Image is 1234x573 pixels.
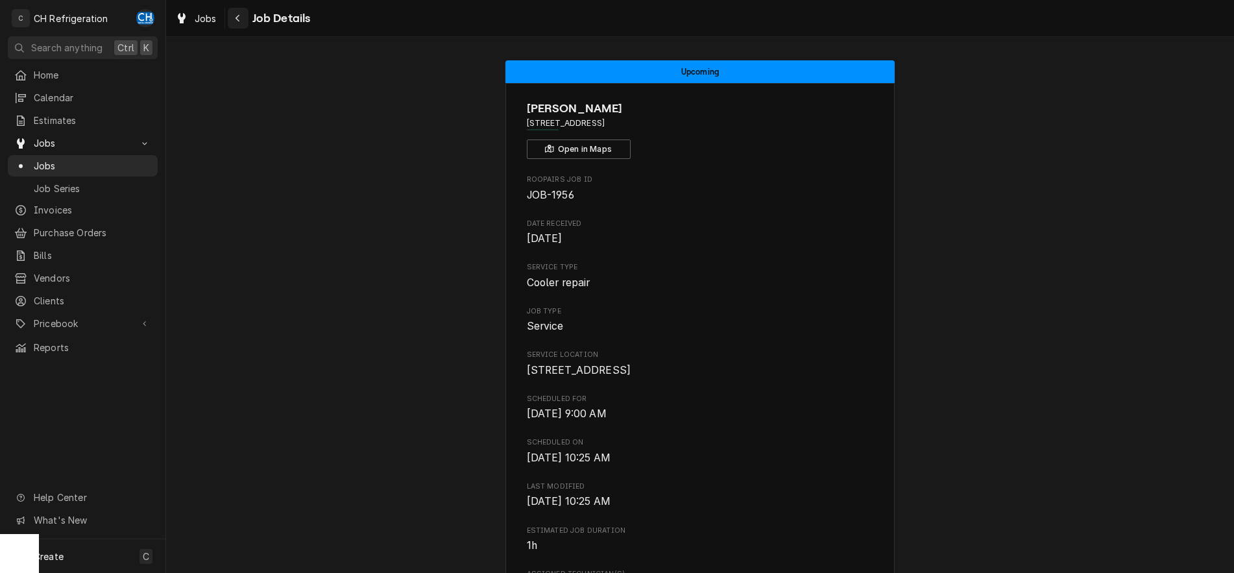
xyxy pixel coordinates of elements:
[136,9,154,27] div: Chris Hiraga's Avatar
[527,100,874,117] span: Name
[8,222,158,243] a: Purchase Orders
[8,155,158,177] a: Jobs
[8,199,158,221] a: Invoices
[527,175,874,185] span: Roopairs Job ID
[8,509,158,531] a: Go to What's New
[527,539,537,552] span: 1h
[34,136,132,150] span: Jobs
[143,41,149,55] span: K
[681,67,719,76] span: Upcoming
[527,494,874,509] span: Last Modified
[527,394,874,422] div: Scheduled For
[527,306,874,334] div: Job Type
[34,12,108,25] div: CH Refrigeration
[8,267,158,289] a: Vendors
[34,317,132,330] span: Pricebook
[527,482,874,509] div: Last Modified
[527,363,874,378] span: Service Location
[34,294,151,308] span: Clients
[527,408,607,420] span: [DATE] 9:00 AM
[8,487,158,508] a: Go to Help Center
[248,10,311,27] span: Job Details
[136,9,154,27] div: CH
[527,262,874,290] div: Service Type
[8,245,158,266] a: Bills
[527,364,631,376] span: [STREET_ADDRESS]
[527,232,563,245] span: [DATE]
[34,182,151,195] span: Job Series
[34,203,151,217] span: Invoices
[527,394,874,404] span: Scheduled For
[34,68,151,82] span: Home
[527,100,874,159] div: Client Information
[31,41,103,55] span: Search anything
[8,110,158,131] a: Estimates
[527,117,874,129] span: Address
[8,64,158,86] a: Home
[527,437,874,465] div: Scheduled On
[527,538,874,554] span: Estimated Job Duration
[527,275,874,291] span: Service Type
[505,60,895,83] div: Status
[527,320,564,332] span: Service
[34,271,151,285] span: Vendors
[228,8,248,29] button: Navigate back
[34,551,64,562] span: Create
[8,87,158,108] a: Calendar
[527,452,611,464] span: [DATE] 10:25 AM
[8,178,158,199] a: Job Series
[170,8,222,29] a: Jobs
[8,132,158,154] a: Go to Jobs
[34,159,151,173] span: Jobs
[527,350,874,360] span: Service Location
[527,482,874,492] span: Last Modified
[527,406,874,422] span: Scheduled For
[527,495,611,507] span: [DATE] 10:25 AM
[527,526,874,554] div: Estimated Job Duration
[527,437,874,448] span: Scheduled On
[12,9,30,27] div: C
[8,337,158,358] a: Reports
[117,41,134,55] span: Ctrl
[527,189,574,201] span: JOB-1956
[527,231,874,247] span: Date Received
[34,249,151,262] span: Bills
[527,276,590,289] span: Cooler repair
[527,140,631,159] button: Open in Maps
[34,226,151,239] span: Purchase Orders
[34,513,150,527] span: What's New
[527,188,874,203] span: Roopairs Job ID
[527,350,874,378] div: Service Location
[195,12,217,25] span: Jobs
[8,290,158,311] a: Clients
[34,491,150,504] span: Help Center
[527,306,874,317] span: Job Type
[34,91,151,104] span: Calendar
[527,262,874,273] span: Service Type
[34,341,151,354] span: Reports
[527,319,874,334] span: Job Type
[34,114,151,127] span: Estimates
[8,313,158,334] a: Go to Pricebook
[527,175,874,202] div: Roopairs Job ID
[527,219,874,229] span: Date Received
[527,450,874,466] span: Scheduled On
[8,36,158,59] button: Search anythingCtrlK
[527,219,874,247] div: Date Received
[527,526,874,536] span: Estimated Job Duration
[143,550,149,563] span: C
